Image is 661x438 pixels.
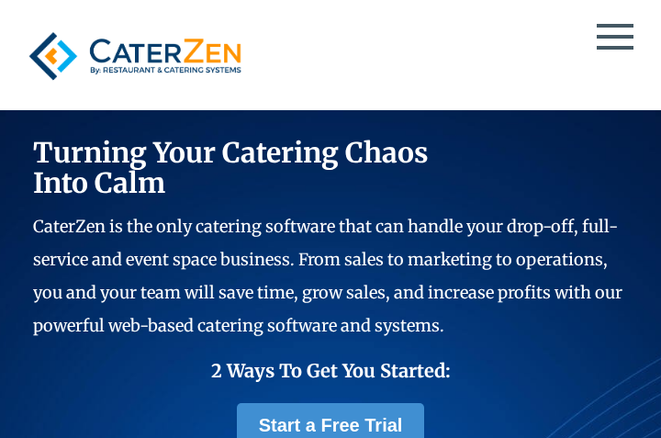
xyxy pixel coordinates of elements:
[211,359,451,382] span: 2 Ways To Get You Started:
[20,21,250,91] img: caterzen
[33,216,622,336] span: CaterZen is the only catering software that can handle your drop-off, full-service and event spac...
[33,135,429,200] span: Turning Your Catering Chaos Into Calm
[498,366,641,418] iframe: Help widget launcher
